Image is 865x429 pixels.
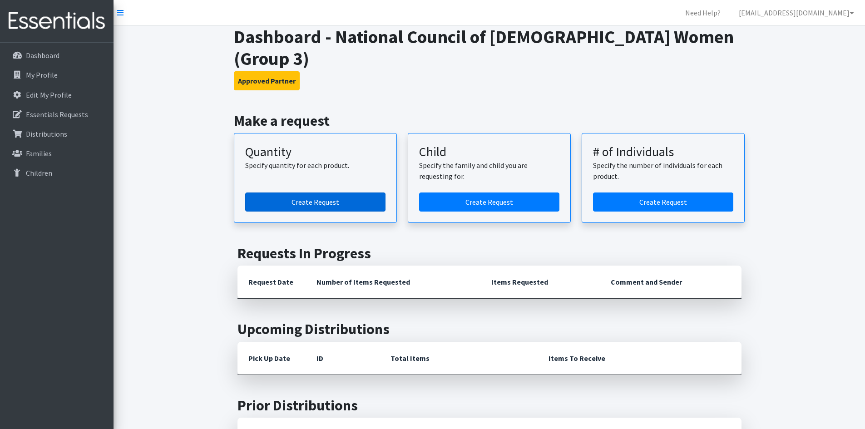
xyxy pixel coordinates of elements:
[732,4,861,22] a: [EMAIL_ADDRESS][DOMAIN_NAME]
[245,192,386,212] a: Create a request by quantity
[4,66,110,84] a: My Profile
[4,6,110,36] img: HumanEssentials
[480,266,600,299] th: Items Requested
[593,144,733,160] h3: # of Individuals
[237,397,741,414] h2: Prior Distributions
[237,342,306,375] th: Pick Up Date
[26,51,59,60] p: Dashboard
[245,144,386,160] h3: Quantity
[593,192,733,212] a: Create a request by number of individuals
[538,342,741,375] th: Items To Receive
[4,144,110,163] a: Families
[26,110,88,119] p: Essentials Requests
[380,342,538,375] th: Total Items
[4,86,110,104] a: Edit My Profile
[4,164,110,182] a: Children
[678,4,728,22] a: Need Help?
[237,266,306,299] th: Request Date
[245,160,386,171] p: Specify quantity for each product.
[234,71,300,90] button: Approved Partner
[600,266,741,299] th: Comment and Sender
[306,342,380,375] th: ID
[237,245,741,262] h2: Requests In Progress
[26,90,72,99] p: Edit My Profile
[593,160,733,182] p: Specify the number of individuals for each product.
[4,46,110,64] a: Dashboard
[419,144,559,160] h3: Child
[234,26,745,69] h1: Dashboard - National Council of [DEMOGRAPHIC_DATA] Women (Group 3)
[306,266,481,299] th: Number of Items Requested
[26,168,52,178] p: Children
[26,129,67,138] p: Distributions
[4,125,110,143] a: Distributions
[237,321,741,338] h2: Upcoming Distributions
[419,160,559,182] p: Specify the family and child you are requesting for.
[26,149,52,158] p: Families
[26,70,58,79] p: My Profile
[4,105,110,123] a: Essentials Requests
[234,112,745,129] h2: Make a request
[419,192,559,212] a: Create a request for a child or family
